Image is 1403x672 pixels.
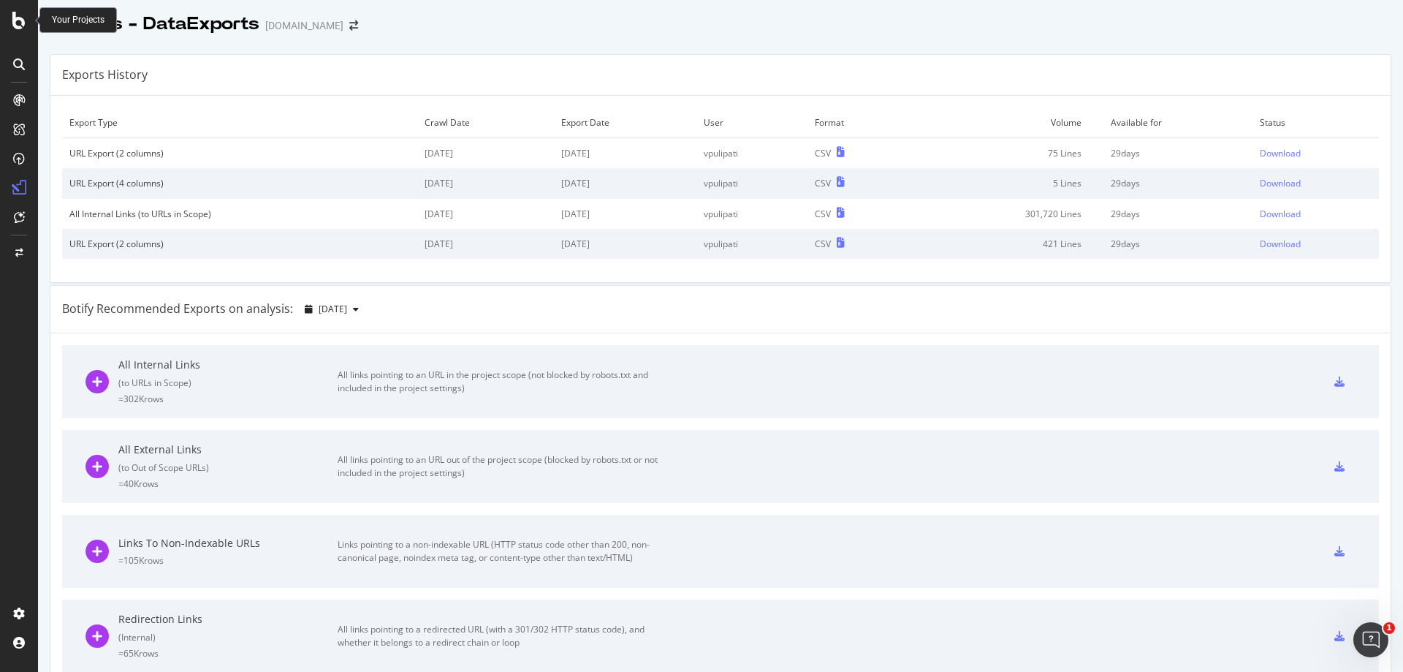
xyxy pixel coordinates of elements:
[1252,107,1379,138] td: Status
[909,229,1103,259] td: 421 Lines
[118,461,338,474] div: ( to Out of Scope URLs )
[807,107,909,138] td: Format
[118,393,338,405] div: = 302K rows
[696,199,807,229] td: vpulipati
[1103,138,1253,169] td: 29 days
[554,199,696,229] td: [DATE]
[349,20,358,31] div: arrow-right-arrow-left
[319,303,347,315] span: 2025 Sep. 4th
[417,107,553,138] td: Crawl Date
[69,208,410,220] div: All Internal Links (to URLs in Scope)
[338,538,666,565] div: Links pointing to a non-indexable URL (HTTP status code other than 200, non-canonical page, noind...
[1260,147,1301,159] div: Download
[1103,229,1253,259] td: 29 days
[909,199,1103,229] td: 301,720 Lines
[118,647,338,660] div: = 65K rows
[417,199,553,229] td: [DATE]
[815,147,831,159] div: CSV
[1334,377,1345,387] div: csv-export
[69,238,410,250] div: URL Export (2 columns)
[1353,622,1388,657] iframe: Intercom live chat
[815,177,831,189] div: CSV
[118,477,338,490] div: = 40K rows
[118,442,338,457] div: All External Links
[696,107,807,138] td: User
[554,138,696,169] td: [DATE]
[554,107,696,138] td: Export Date
[1260,147,1372,159] a: Download
[554,168,696,198] td: [DATE]
[299,298,365,321] button: [DATE]
[1260,238,1372,250] a: Download
[338,453,666,480] div: All links pointing to an URL out of the project scope (blocked by robots.txt or not included in t...
[1260,238,1301,250] div: Download
[696,168,807,198] td: vpulipati
[118,358,338,372] div: All Internal Links
[118,612,338,627] div: Redirection Links
[417,229,553,259] td: [DATE]
[909,168,1103,198] td: 5 Lines
[50,12,259,37] div: Reports - DataExports
[909,107,1103,138] td: Volume
[1334,461,1345,472] div: csv-export
[554,229,696,259] td: [DATE]
[118,554,338,567] div: = 105K rows
[338,369,666,395] div: All links pointing to an URL in the project scope (not blocked by robots.txt and included in the ...
[69,177,410,189] div: URL Export (4 columns)
[118,631,338,643] div: ( Internal )
[1260,208,1301,220] div: Download
[1103,199,1253,229] td: 29 days
[417,138,553,169] td: [DATE]
[52,14,104,26] div: Your Projects
[815,238,831,250] div: CSV
[118,377,338,389] div: ( to URLs in Scope )
[417,168,553,198] td: [DATE]
[62,107,417,138] td: Export Type
[1334,546,1345,556] div: csv-export
[338,623,666,649] div: All links pointing to a redirected URL (with a 301/302 HTTP status code), and whether it belongs ...
[1383,622,1395,634] span: 1
[62,301,293,317] div: Botify Recommended Exports on analysis:
[815,208,831,220] div: CSV
[1103,107,1253,138] td: Available for
[118,536,338,551] div: Links To Non-Indexable URLs
[1260,177,1301,189] div: Download
[62,67,148,83] div: Exports History
[1103,168,1253,198] td: 29 days
[1260,208,1372,220] a: Download
[1260,177,1372,189] a: Download
[69,147,410,159] div: URL Export (2 columns)
[909,138,1103,169] td: 75 Lines
[265,18,343,33] div: [DOMAIN_NAME]
[1334,631,1345,641] div: csv-export
[696,229,807,259] td: vpulipati
[696,138,807,169] td: vpulipati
